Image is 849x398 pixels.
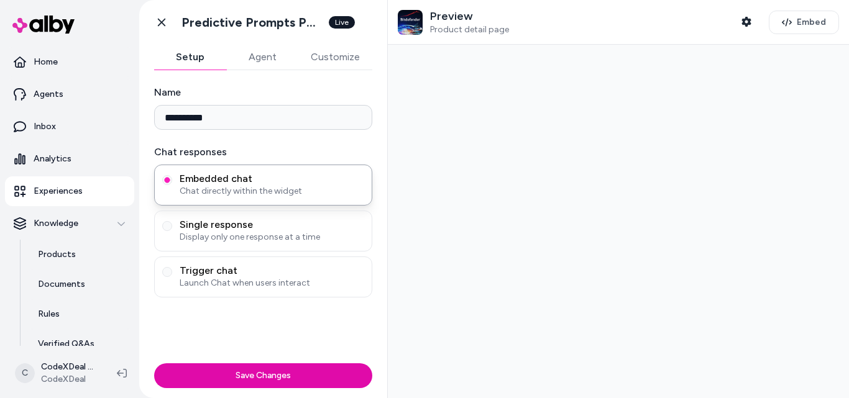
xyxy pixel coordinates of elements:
[154,145,372,160] label: Chat responses
[154,85,372,100] label: Name
[329,16,355,29] div: Live
[154,45,226,70] button: Setup
[5,176,134,206] a: Experiences
[25,329,134,359] a: Verified Q&As
[41,373,97,386] span: CodeXDeal
[34,185,83,197] p: Experiences
[38,308,60,320] p: Rules
[430,24,509,35] span: Product detail page
[25,240,134,269] a: Products
[181,15,321,30] h1: Predictive Prompts PDP
[5,144,134,174] a: Analytics
[430,9,509,24] p: Preview
[25,299,134,329] a: Rules
[34,217,78,230] p: Knowledge
[12,16,75,34] img: alby Logo
[34,88,63,101] p: Agents
[180,219,364,231] span: Single response
[180,265,364,277] span: Trigger chat
[5,112,134,142] a: Inbox
[769,11,839,34] button: Embed
[38,248,76,261] p: Products
[162,221,172,231] button: Single responseDisplay only one response at a time
[34,56,58,68] p: Home
[180,173,364,185] span: Embedded chat
[180,231,364,243] span: Display only one response at a time
[180,185,364,197] span: Chat directly within the widget
[797,16,826,29] span: Embed
[41,361,97,373] p: CodeXDeal Shopify
[7,353,107,393] button: CCodeXDeal ShopifyCodeXDeal
[162,175,172,185] button: Embedded chatChat directly within the widget
[25,269,134,299] a: Documents
[5,79,134,109] a: Agents
[398,10,423,35] img: Bitdefender Total Security 2025 Key (1 Year / 5 Devices) - Other / Region free
[5,47,134,77] a: Home
[38,278,85,291] p: Documents
[226,45,298,70] button: Agent
[15,363,35,383] span: C
[162,267,172,277] button: Trigger chatLaunch Chat when users interact
[154,363,372,388] button: Save Changes
[34,120,56,133] p: Inbox
[34,153,71,165] p: Analytics
[298,45,372,70] button: Customize
[180,277,364,289] span: Launch Chat when users interact
[5,209,134,238] button: Knowledge
[38,338,94,350] p: Verified Q&As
